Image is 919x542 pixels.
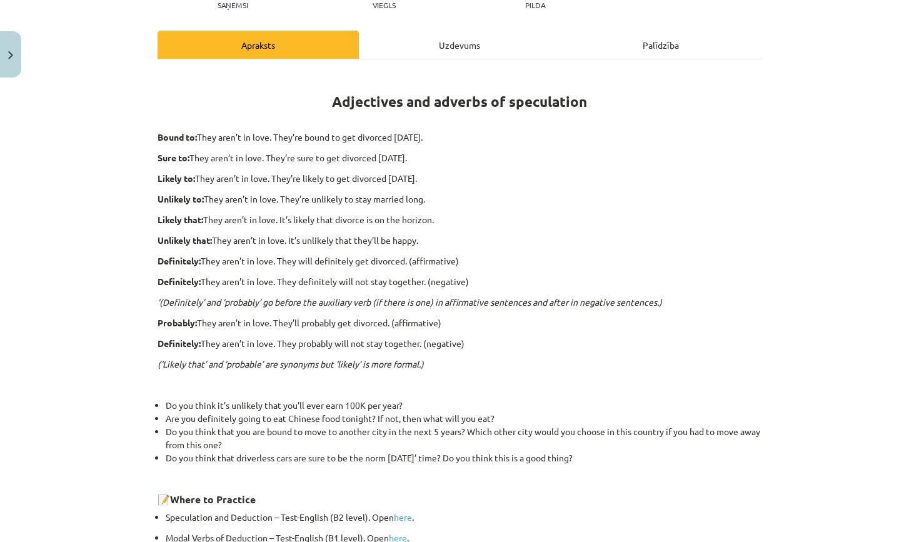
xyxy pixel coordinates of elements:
[166,425,761,451] li: Do you think that you are bound to move to another city in the next 5 years? Which other city wou...
[158,193,761,206] p: They aren’t in love. They’re unlikely to stay married long.
[158,193,204,204] strong: Unlikely to:
[373,1,396,9] p: Viegls
[213,1,253,9] p: Saņemsi
[158,317,197,328] strong: Probably:
[560,31,761,59] div: Palīdzība
[158,131,197,143] strong: Bound to:
[394,511,412,523] a: here
[166,451,761,478] li: Do you think that driverless cars are sure to be the norm [DATE]’ time? Do you think this is a go...
[8,51,13,59] img: icon-close-lesson-0947bae3869378f0d4975bcd49f059093ad1ed9edebbc8119c70593378902aed.svg
[525,1,545,9] p: pilda
[158,234,212,246] strong: Unlikely that:
[332,93,587,111] strong: Adjectives and adverbs of speculation
[158,173,195,184] strong: Likely to:
[158,213,761,226] p: They aren’t in love. It’s likely that divorce is on the horizon.
[158,296,662,308] em: ‘(Definitely’ and ‘probably’ go before the auxiliary verb (if there is one) in affirmative senten...
[158,151,761,164] p: They aren’t in love. They’re sure to get divorced [DATE].
[158,254,761,268] p: They aren’t in love. They will definitely get divorced. (affirmative)
[158,316,761,329] p: They aren’t in love. They’ll probably get divorced. (affirmative)
[158,214,203,225] strong: Likely that:
[158,338,201,349] strong: Definitely:
[166,399,761,412] li: Do you think it’s unlikely that you’ll ever earn 100K per year?
[158,275,761,288] p: They aren’t in love. They definitely will not stay together. (negative)
[166,412,761,425] li: Are you definitely going to eat Chinese food tonight? If not, then what will you eat?
[158,255,201,266] strong: Definitely:
[158,131,761,144] p: They aren’t in love. They’re bound to get divorced [DATE].
[170,493,256,506] strong: Where to Practice
[158,152,189,163] strong: Sure to:
[158,276,201,287] strong: Definitely:
[359,31,560,59] div: Uzdevums
[158,234,761,247] p: They aren’t in love. It’s unlikely that they’ll be happy.
[158,484,761,507] h3: 📝
[158,358,424,369] em: (‘Likely that’ and ‘probable’ are synonyms but ‘likely’ is more formal.)
[158,172,761,185] p: They aren’t in love. They’re likely to get divorced [DATE].
[158,337,761,350] p: They aren’t in love. They probably will not stay together. (negative)
[166,511,761,524] p: Speculation and Deduction – Test-English (B2 level). Open .
[158,31,359,59] div: Apraksts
